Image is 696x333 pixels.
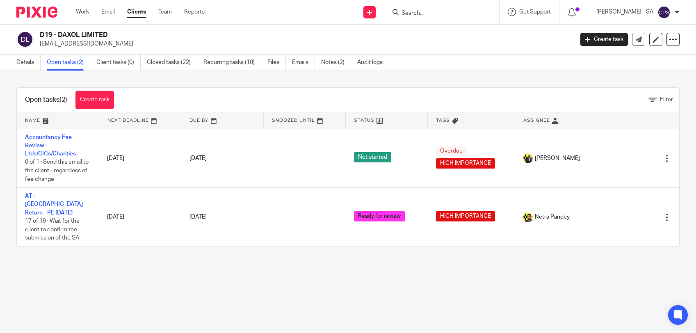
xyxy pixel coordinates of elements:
[16,7,57,18] img: Pixie
[535,154,580,162] span: [PERSON_NAME]
[272,118,315,123] span: Snoozed Until
[321,55,351,71] a: Notes (2)
[25,218,80,241] span: 17 of 19 · Wait for the client to confirm the submission of the SA
[660,97,673,103] span: Filter
[189,214,207,220] span: [DATE]
[523,212,533,222] img: Netra-New-Starbridge-Yellow.jpg
[184,8,205,16] a: Reports
[25,193,83,216] a: AT - [GEOGRAPHIC_DATA] Return - PE [DATE]
[75,91,114,109] a: Create task
[203,55,261,71] a: Recurring tasks (10)
[99,188,181,246] td: [DATE]
[580,33,628,46] a: Create task
[40,31,462,39] h2: D19 - DAXOL LIMITED
[401,10,475,17] input: Search
[357,55,389,71] a: Audit logs
[436,158,495,169] span: HIGH IMPORTANCE
[535,213,570,221] span: Netra Pandey
[436,211,495,221] span: HIGH IMPORTANCE
[25,135,76,157] a: Accountancy Fee Review - Ltds/CICs/Charities
[354,152,391,162] span: Not started
[657,6,671,19] img: svg%3E
[25,96,67,104] h1: Open tasks
[519,9,551,15] span: Get Support
[147,55,197,71] a: Closed tasks (22)
[292,55,315,71] a: Emails
[16,31,34,48] img: svg%3E
[523,153,533,163] img: Yemi-Starbridge.jpg
[101,8,115,16] a: Email
[267,55,286,71] a: Files
[59,96,67,103] span: (2)
[596,8,653,16] p: [PERSON_NAME] - SA
[158,8,172,16] a: Team
[189,155,207,161] span: [DATE]
[16,55,41,71] a: Details
[99,129,181,188] td: [DATE]
[354,118,374,123] span: Status
[76,8,89,16] a: Work
[40,40,568,48] p: [EMAIL_ADDRESS][DOMAIN_NAME]
[436,118,450,123] span: Tags
[436,146,467,156] span: Overdue
[25,160,89,182] span: 0 of 1 · Send this email to the client - regardless of fee change
[354,211,405,221] span: Ready for review
[127,8,146,16] a: Clients
[47,55,90,71] a: Open tasks (2)
[96,55,141,71] a: Client tasks (0)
